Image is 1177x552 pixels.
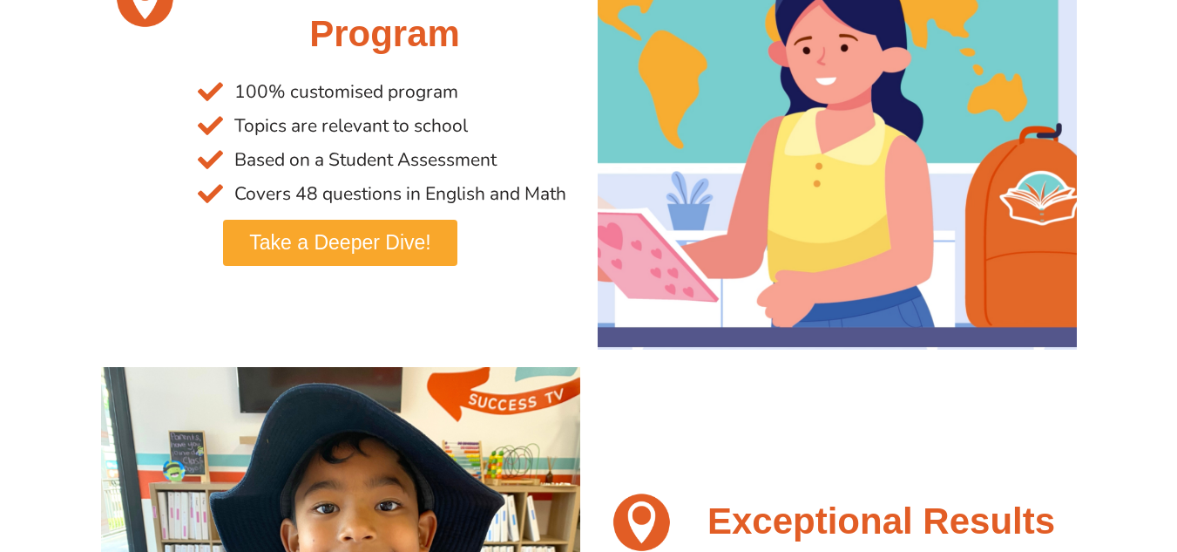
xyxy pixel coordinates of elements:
span: Topics are relevant to school [230,109,468,143]
a: Take a Deeper Dive! [223,220,457,266]
h2: Exceptional Results [694,498,1067,546]
span: Take a Deeper Dive! [249,233,430,253]
span: Covers 48 questions in English and Math [230,177,566,211]
span: 100% customised program [230,75,458,109]
span: Based on a Student Assessment [230,143,497,177]
iframe: Chat Widget [887,355,1177,552]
